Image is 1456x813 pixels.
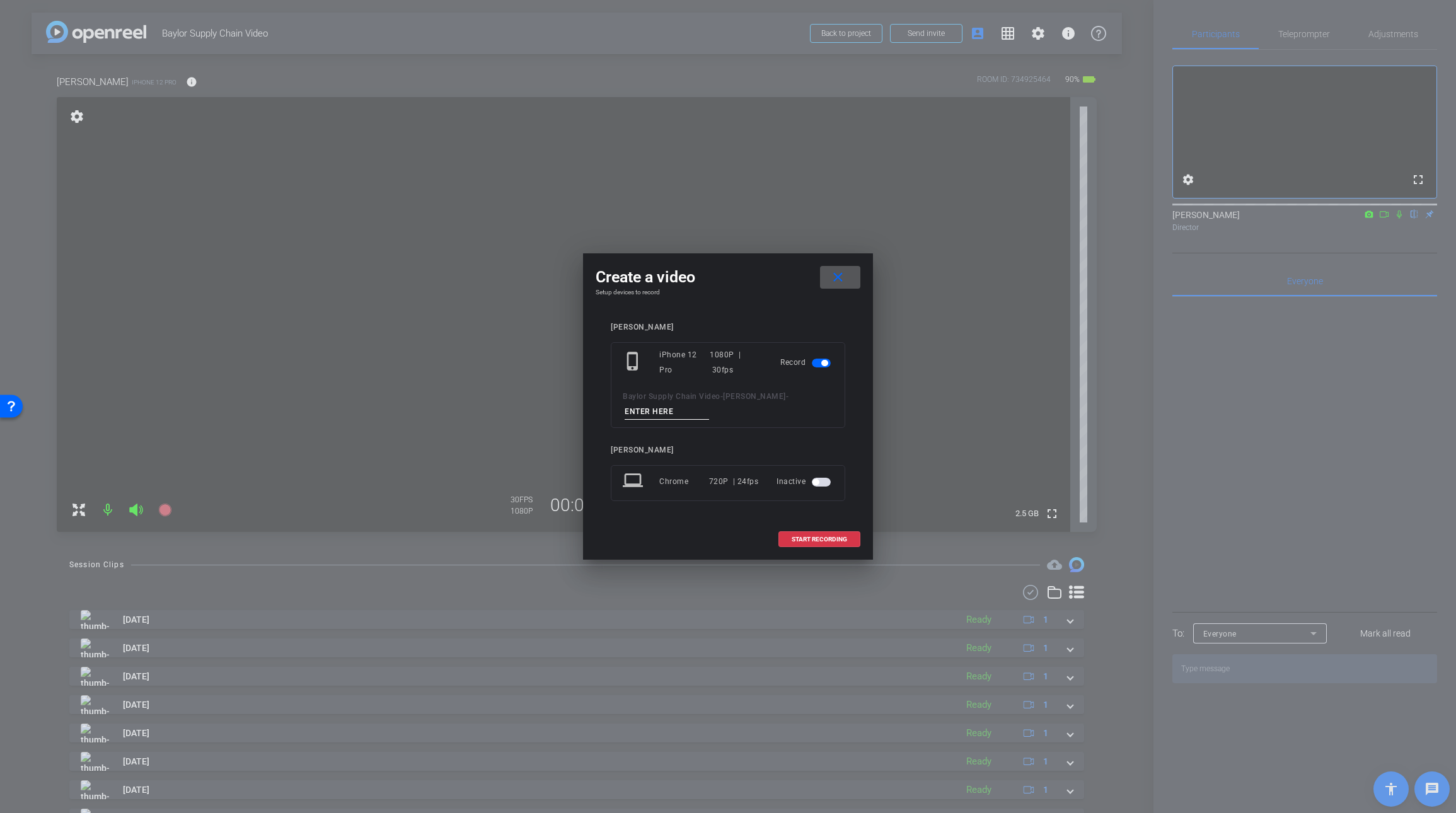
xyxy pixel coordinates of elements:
span: START RECORDING [792,536,847,543]
div: Inactive [777,470,833,493]
button: START RECORDING [778,531,860,547]
mat-icon: close [830,270,846,285]
div: 1080P | 30fps [710,347,762,378]
h4: Setup devices to record [596,289,860,296]
mat-icon: laptop [623,470,645,493]
div: 720P | 24fps [709,470,759,493]
div: Record [780,347,833,378]
span: - [720,392,724,401]
div: Chrome [659,470,709,493]
div: [PERSON_NAME] [611,323,845,332]
div: iPhone 12 Pro [659,347,710,378]
div: [PERSON_NAME] [611,446,845,455]
mat-icon: phone_iphone [623,351,645,374]
span: [PERSON_NAME] [723,392,786,401]
div: Create a video [596,266,860,289]
input: ENTER HERE [625,404,709,420]
span: Baylor Supply Chain Video [623,392,720,401]
span: - [786,392,789,401]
